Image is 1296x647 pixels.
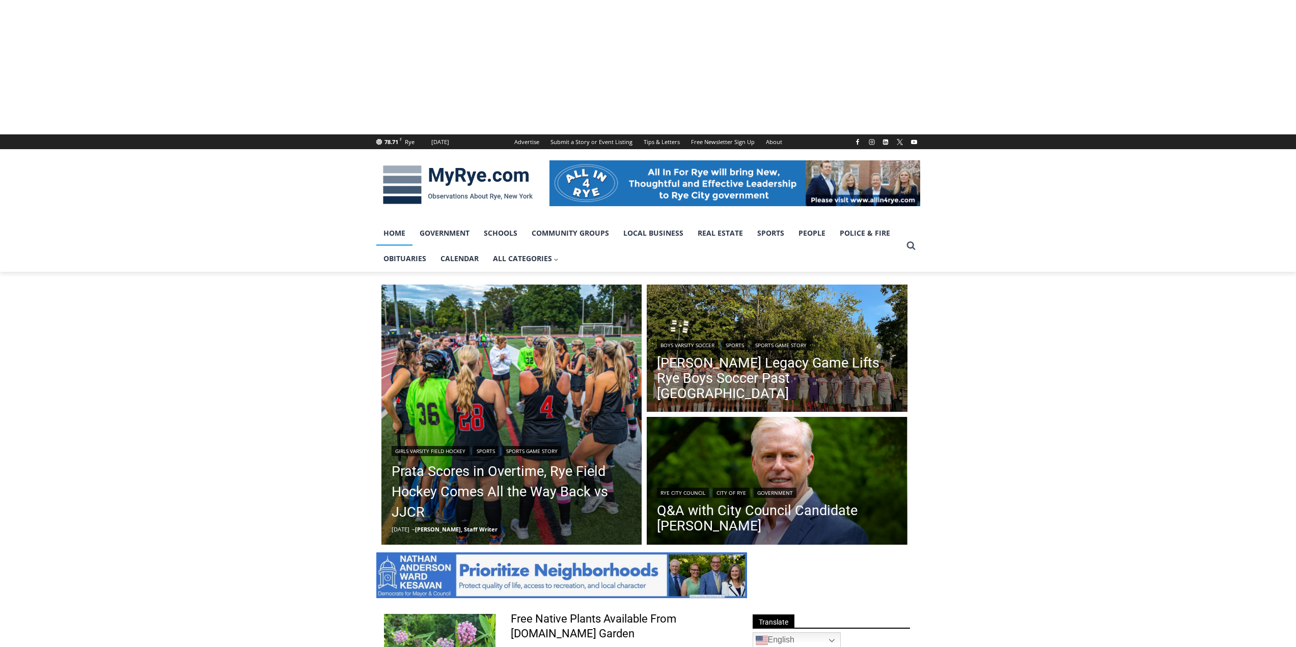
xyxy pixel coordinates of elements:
[713,488,750,498] a: City of Rye
[381,285,642,545] img: (PHOTO: The Rye Field Hockey team from September 16, 2025. Credit: Maureen Tsuchida.)
[685,134,760,149] a: Free Newsletter Sign Up
[486,246,566,271] a: All Categories
[657,338,897,350] div: | |
[405,137,415,147] div: Rye
[647,417,907,547] a: Read More Q&A with City Council Candidate James Ward
[894,136,906,148] a: X
[851,136,864,148] a: Facebook
[691,220,750,246] a: Real Estate
[376,220,902,272] nav: Primary Navigation
[638,134,685,149] a: Tips & Letters
[384,138,398,146] span: 78.71
[722,340,748,350] a: Sports
[493,253,559,264] span: All Categories
[647,285,907,415] a: Read More Felix Wismer’s Legacy Game Lifts Rye Boys Soccer Past Pleasantville
[750,220,791,246] a: Sports
[657,486,897,498] div: | |
[657,355,897,401] a: [PERSON_NAME] Legacy Game Lifts Rye Boys Soccer Past [GEOGRAPHIC_DATA]
[866,136,878,148] a: Instagram
[657,340,718,350] a: Boys Varsity Soccer
[647,417,907,547] img: PHOTO: James Ward, Chair of the Rye Sustainability Committee, is running for Rye City Council thi...
[503,446,561,456] a: Sports Game Story
[616,220,691,246] a: Local Business
[477,220,525,246] a: Schools
[412,220,477,246] a: Government
[392,446,469,456] a: Girls Varsity Field Hockey
[415,525,498,533] a: [PERSON_NAME], Staff Writer
[791,220,833,246] a: People
[509,134,545,149] a: Advertise
[752,340,810,350] a: Sports Game Story
[525,220,616,246] a: Community Groups
[400,136,402,142] span: F
[392,444,632,456] div: | |
[392,461,632,522] a: Prata Scores in Overtime, Rye Field Hockey Comes All the Way Back vs JJCR
[754,488,796,498] a: Government
[908,136,920,148] a: YouTube
[376,220,412,246] a: Home
[509,134,788,149] nav: Secondary Navigation
[657,488,709,498] a: Rye City Council
[511,612,734,641] a: Free Native Plants Available From [DOMAIN_NAME] Garden
[473,446,499,456] a: Sports
[657,503,897,533] a: Q&A with City Council Candidate [PERSON_NAME]
[433,246,486,271] a: Calendar
[549,160,920,206] img: All in for Rye
[431,137,449,147] div: [DATE]
[756,634,768,646] img: en
[902,237,920,255] button: View Search Form
[833,220,897,246] a: Police & Fire
[760,134,788,149] a: About
[753,614,794,628] span: Translate
[376,158,539,211] img: MyRye.com
[879,136,892,148] a: Linkedin
[376,246,433,271] a: Obituaries
[381,285,642,545] a: Read More Prata Scores in Overtime, Rye Field Hockey Comes All the Way Back vs JJCR
[647,285,907,415] img: (PHOTO: The Rye Boys Soccer team from October 4, 2025, against Pleasantville. Credit: Daniela Arr...
[392,525,409,533] time: [DATE]
[412,525,415,533] span: –
[545,134,638,149] a: Submit a Story or Event Listing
